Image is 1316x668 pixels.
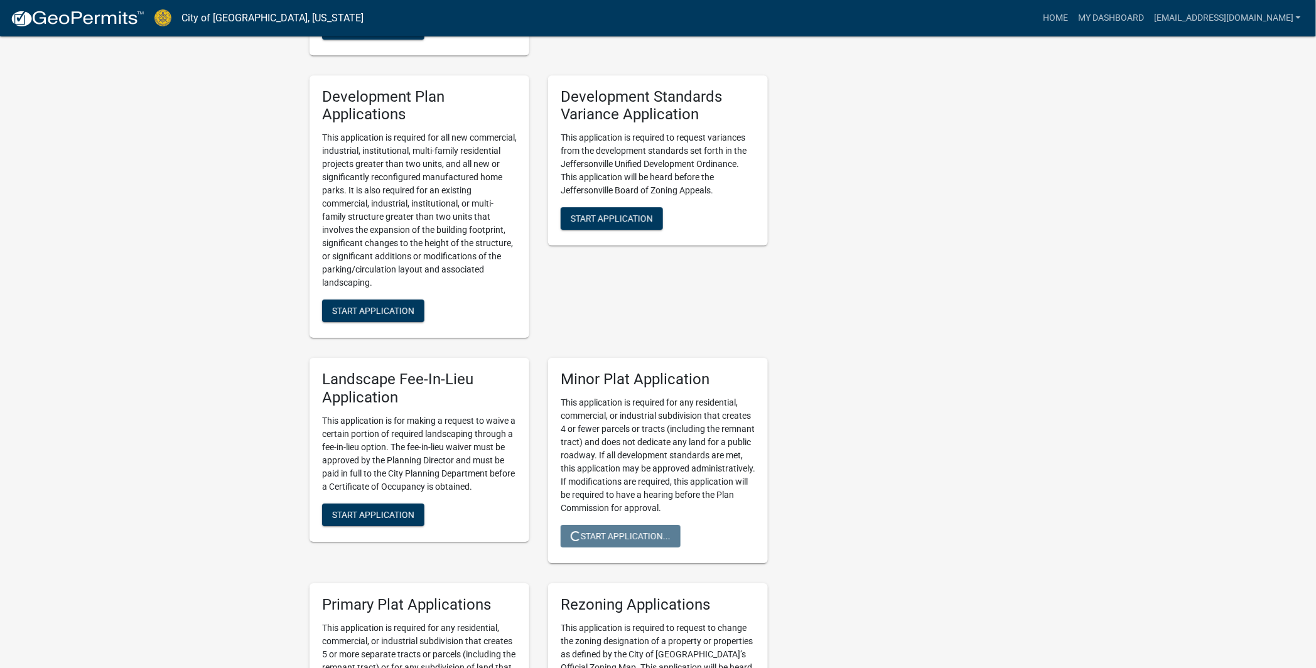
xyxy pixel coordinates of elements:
[332,306,414,316] span: Start Application
[1038,6,1073,30] a: Home
[154,9,171,26] img: City of Jeffersonville, Indiana
[561,131,755,197] p: This application is required to request variances from the development standards set forth in the...
[1073,6,1149,30] a: My Dashboard
[322,131,517,289] p: This application is required for all new commercial, industrial, institutional, multi-family resi...
[561,370,755,389] h5: Minor Plat Application
[322,299,424,322] button: Start Application
[322,17,424,40] button: Start Application
[571,213,653,224] span: Start Application
[561,207,663,230] button: Start Application
[561,396,755,515] p: This application is required for any residential, commercial, or industrial subdivision that crea...
[181,8,364,29] a: City of [GEOGRAPHIC_DATA], [US_STATE]
[561,596,755,614] h5: Rezoning Applications
[1149,6,1306,30] a: [EMAIL_ADDRESS][DOMAIN_NAME]
[332,509,414,519] span: Start Application
[561,525,681,547] button: Start Application...
[322,370,517,407] h5: Landscape Fee-In-Lieu Application
[322,596,517,614] h5: Primary Plat Applications
[561,88,755,124] h5: Development Standards Variance Application
[322,88,517,124] h5: Development Plan Applications
[322,504,424,526] button: Start Application
[322,414,517,493] p: This application is for making a request to waive a certain portion of required landscaping throu...
[571,531,671,541] span: Start Application...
